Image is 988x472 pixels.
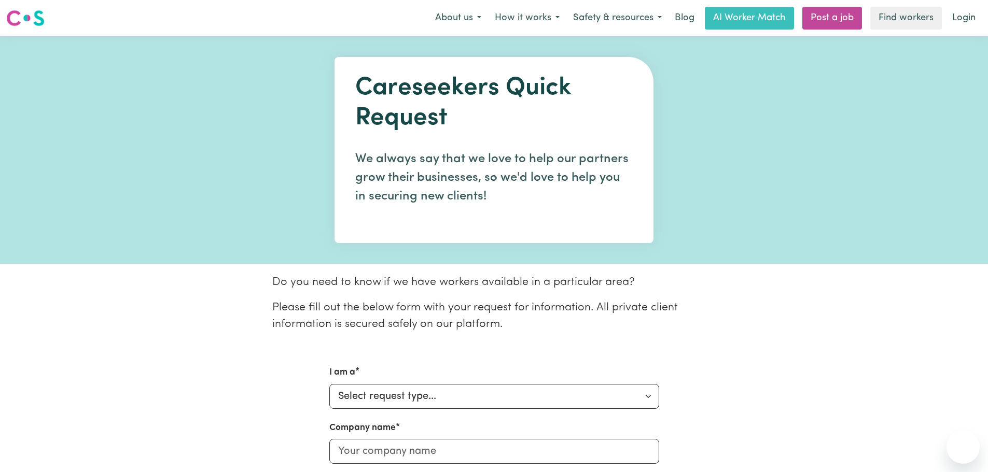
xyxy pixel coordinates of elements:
p: Do you need to know if we have workers available in a particular area? [272,274,716,291]
iframe: Button to launch messaging window [947,431,980,464]
a: Careseekers logo [6,6,45,30]
label: I am a [329,366,355,379]
a: AI Worker Match [705,7,794,30]
p: We always say that we love to help our partners grow their businesses, so we'd love to help you i... [355,150,633,206]
button: Safety & resources [566,7,669,29]
button: About us [428,7,488,29]
h1: Careseekers Quick Request [355,74,633,133]
a: Blog [669,7,701,30]
img: Careseekers logo [6,9,45,27]
label: Company name [329,421,396,435]
input: Your company name [329,439,659,464]
a: Post a job [802,7,862,30]
button: How it works [488,7,566,29]
a: Find workers [870,7,942,30]
a: Login [946,7,982,30]
p: Please fill out the below form with your request for information. All private client information ... [272,299,716,333]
